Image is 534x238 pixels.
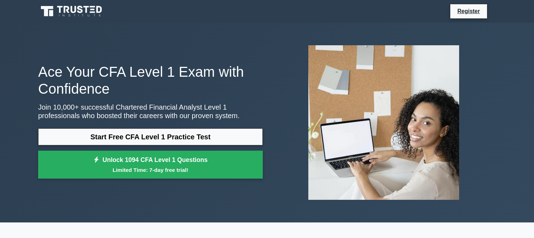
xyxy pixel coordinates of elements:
[38,63,263,97] h1: Ace Your CFA Level 1 Exam with Confidence
[38,128,263,145] a: Start Free CFA Level 1 Practice Test
[453,7,484,16] a: Register
[47,166,254,174] small: Limited Time: 7-day free trial!
[38,151,263,179] a: Unlock 1094 CFA Level 1 QuestionsLimited Time: 7-day free trial!
[38,103,263,120] p: Join 10,000+ successful Chartered Financial Analyst Level 1 professionals who boosted their caree...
